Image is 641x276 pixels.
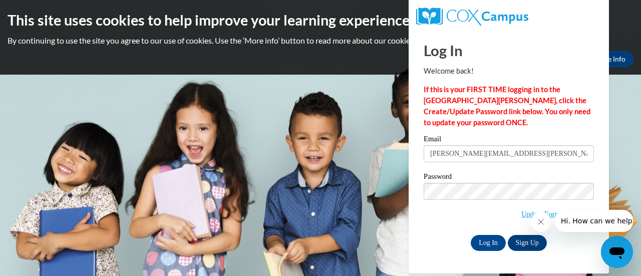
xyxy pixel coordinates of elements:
[8,10,633,30] h2: This site uses cookies to help improve your learning experience.
[531,212,551,232] iframe: Close message
[555,210,633,232] iframe: Message from company
[424,135,594,145] label: Email
[8,35,633,46] p: By continuing to use the site you agree to our use of cookies. Use the ‘More info’ button to read...
[424,85,590,127] strong: If this is your FIRST TIME logging in to the [GEOGRAPHIC_DATA][PERSON_NAME], click the Create/Upd...
[586,51,633,67] a: More Info
[6,7,81,15] span: Hi. How can we help?
[471,235,506,251] input: Log In
[521,210,594,218] a: Update/Forgot Password
[508,235,547,251] a: Sign Up
[416,8,528,26] img: COX Campus
[424,173,594,183] label: Password
[424,40,594,61] h1: Log In
[601,236,633,268] iframe: Button to launch messaging window
[424,66,594,77] p: Welcome back!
